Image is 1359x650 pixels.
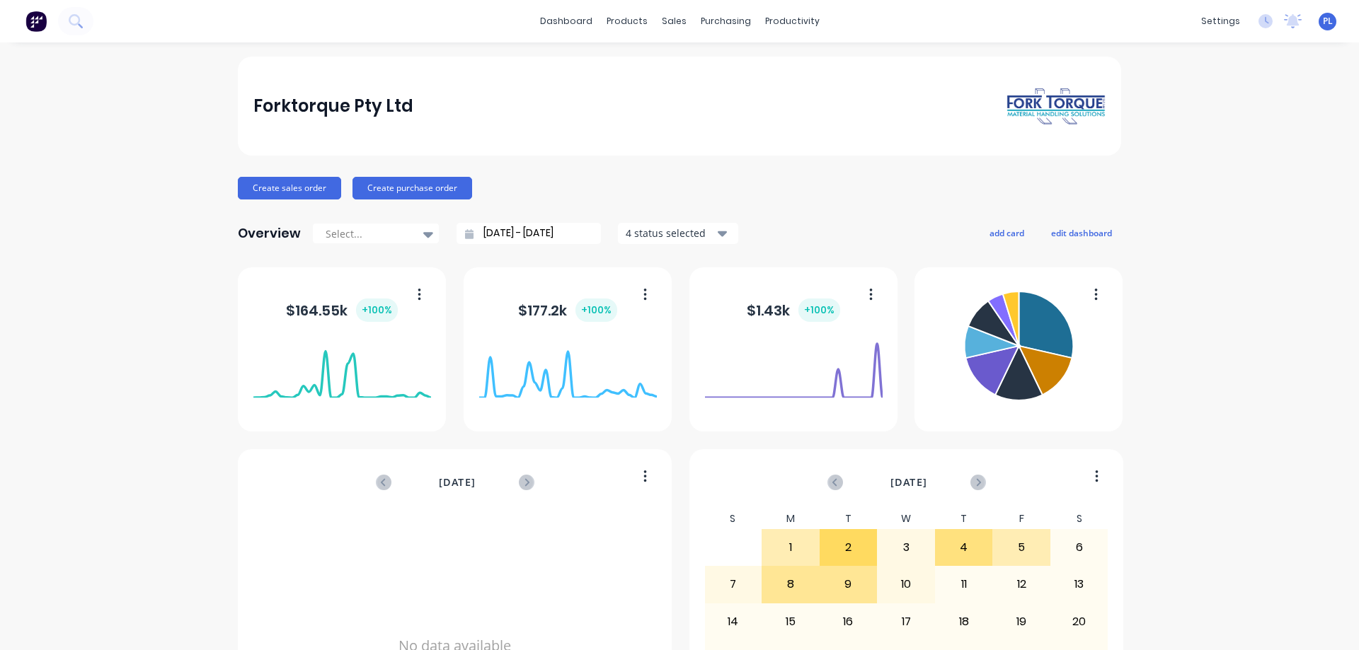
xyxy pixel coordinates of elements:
div: 17 [878,604,934,639]
div: 16 [820,604,877,639]
div: 4 [936,530,992,565]
div: + 100 % [356,298,398,322]
div: $ 164.55k [286,298,398,322]
div: T [820,509,878,529]
button: 4 status selected [618,223,738,244]
div: 14 [705,604,762,639]
div: 1 [762,530,819,565]
button: Create purchase order [352,177,472,199]
div: F [992,509,1050,529]
button: add card [980,224,1033,242]
div: 8 [762,567,819,602]
div: 2 [820,530,877,565]
span: [DATE] [890,475,927,490]
div: 5 [993,530,1050,565]
span: [DATE] [439,475,476,490]
div: 13 [1051,567,1108,602]
div: $ 177.2k [518,298,617,322]
div: S [1050,509,1108,529]
div: Overview [238,219,301,248]
img: Factory [25,11,47,32]
div: $ 1.43k [747,298,840,322]
div: 19 [993,604,1050,639]
div: 12 [993,567,1050,602]
div: productivity [758,11,827,32]
div: 6 [1051,530,1108,565]
button: Create sales order [238,177,341,199]
div: 15 [762,604,819,639]
div: sales [655,11,694,32]
div: W [877,509,935,529]
div: 7 [705,567,762,602]
div: 18 [936,604,992,639]
div: S [704,509,762,529]
div: 4 status selected [626,226,715,240]
div: T [935,509,993,529]
div: M [762,509,820,529]
div: Forktorque Pty Ltd [253,92,413,120]
div: 9 [820,567,877,602]
div: 10 [878,567,934,602]
div: settings [1194,11,1247,32]
span: PL [1323,15,1333,28]
div: 20 [1051,604,1108,639]
button: edit dashboard [1042,224,1121,242]
div: purchasing [694,11,758,32]
div: + 100 % [575,298,617,322]
a: dashboard [533,11,600,32]
img: Forktorque Pty Ltd [1007,87,1106,126]
div: + 100 % [798,298,840,322]
div: 3 [878,530,934,565]
div: products [600,11,655,32]
div: 11 [936,567,992,602]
